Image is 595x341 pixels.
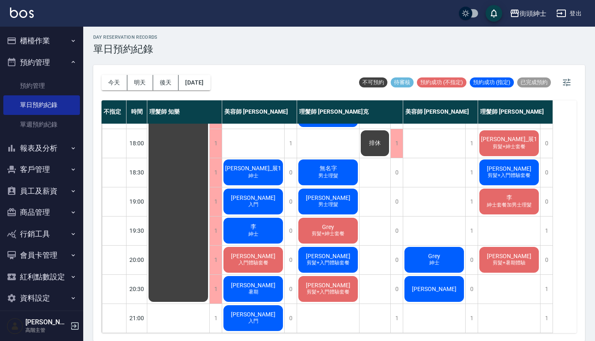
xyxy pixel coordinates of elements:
[391,79,414,86] span: 待審核
[126,129,147,158] div: 18:00
[478,100,553,124] div: 理髮師 [PERSON_NAME]
[247,289,260,296] span: 暑期
[284,187,297,216] div: 0
[479,136,539,143] span: [PERSON_NAME]_展1
[426,253,442,259] span: Grey
[25,318,68,326] h5: [PERSON_NAME]
[317,201,340,208] span: 男士理髮
[284,246,297,274] div: 0
[247,172,260,179] span: 紳士
[485,202,533,209] span: 紳士套餐加男士理髮
[284,304,297,333] div: 0
[126,216,147,245] div: 19:30
[209,187,222,216] div: 1
[209,129,222,158] div: 1
[223,165,283,172] span: [PERSON_NAME]_展1
[417,79,466,86] span: 預約成功 (不指定)
[318,165,339,172] span: 無名字
[247,231,260,238] span: 紳士
[284,129,297,158] div: 1
[304,253,352,259] span: [PERSON_NAME]
[465,129,478,158] div: 1
[3,76,80,95] a: 預約管理
[3,52,80,73] button: 預約管理
[3,202,80,223] button: 商品管理
[520,8,546,19] div: 街頭紳士
[465,217,478,245] div: 1
[147,100,222,124] div: 理髮師 知樂
[486,172,532,179] span: 剪髮+入門體驗套餐
[465,275,478,304] div: 0
[247,318,260,325] span: 入門
[3,180,80,202] button: 員工及薪資
[284,217,297,245] div: 0
[3,30,80,52] button: 櫃檯作業
[209,304,222,333] div: 1
[403,100,478,124] div: 美容師 [PERSON_NAME]
[390,217,403,245] div: 0
[540,129,553,158] div: 0
[25,326,68,334] p: 高階主管
[465,187,478,216] div: 1
[485,165,533,172] span: [PERSON_NAME]
[127,75,153,90] button: 明天
[247,201,260,208] span: 入門
[390,187,403,216] div: 0
[491,143,527,150] span: 剪髮+紳士套餐
[209,275,222,304] div: 1
[485,253,533,259] span: [PERSON_NAME]
[93,35,158,40] h2: day Reservation records
[3,137,80,159] button: 報表及分析
[178,75,210,90] button: [DATE]
[284,275,297,304] div: 0
[359,79,387,86] span: 不可預約
[390,275,403,304] div: 0
[237,259,270,266] span: 入門體驗套餐
[3,223,80,245] button: 行銷工具
[540,217,553,245] div: 1
[297,100,403,124] div: 理髮師 [PERSON_NAME]克
[7,318,23,334] img: Person
[229,253,277,259] span: [PERSON_NAME]
[3,287,80,309] button: 資料設定
[540,187,553,216] div: 0
[540,246,553,274] div: 0
[553,6,585,21] button: 登出
[153,75,179,90] button: 後天
[126,158,147,187] div: 18:30
[505,194,514,202] span: 李
[465,304,478,333] div: 1
[305,289,351,296] span: 剪髮+入門體驗套餐
[390,158,403,187] div: 0
[222,100,297,124] div: 美容師 [PERSON_NAME]
[410,286,458,292] span: [PERSON_NAME]
[209,217,222,245] div: 1
[3,95,80,114] a: 單日預約紀錄
[10,7,34,18] img: Logo
[491,259,527,266] span: 剪髮+暑期體驗
[126,245,147,274] div: 20:00
[486,5,502,22] button: save
[390,304,403,333] div: 1
[540,275,553,304] div: 1
[540,304,553,333] div: 1
[249,223,258,231] span: 李
[209,158,222,187] div: 1
[320,224,336,230] span: Grey
[304,282,352,289] span: [PERSON_NAME]
[465,158,478,187] div: 1
[390,246,403,274] div: 0
[284,158,297,187] div: 0
[229,311,277,318] span: [PERSON_NAME]
[317,172,340,179] span: 男士理髮
[126,100,147,124] div: 時間
[310,230,346,237] span: 剪髮+紳士套餐
[126,304,147,333] div: 21:00
[3,159,80,180] button: 客戶管理
[470,79,514,86] span: 預約成功 (指定)
[229,282,277,289] span: [PERSON_NAME]
[390,129,403,158] div: 1
[3,266,80,288] button: 紅利點數設定
[3,115,80,134] a: 單週預約紀錄
[3,244,80,266] button: 會員卡管理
